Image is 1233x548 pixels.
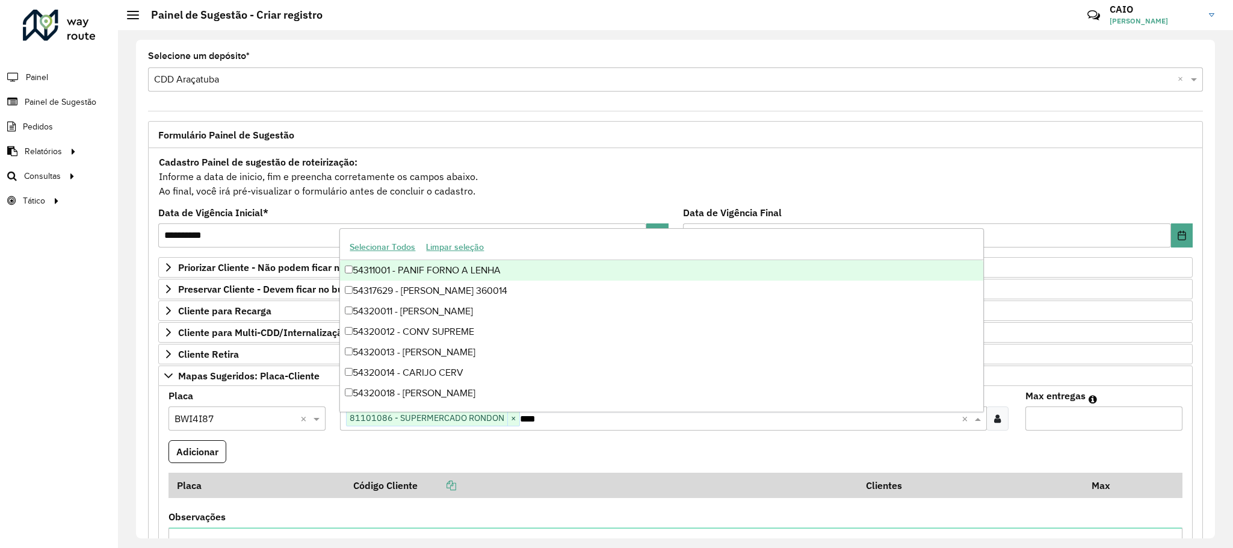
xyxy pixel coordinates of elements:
div: 54311001 - PANIF FORNO A LENHA [340,260,983,281]
span: Consultas [24,170,61,182]
span: × [507,411,519,426]
label: Max entregas [1025,388,1086,403]
label: Observações [168,509,226,524]
div: 54320013 - [PERSON_NAME] [340,342,983,363]
ng-dropdown-panel: Options list [339,228,983,412]
a: Cliente para Recarga [158,300,1193,321]
span: Relatórios [25,145,62,158]
a: Cliente para Multi-CDD/Internalização [158,322,1193,343]
label: Placa [168,388,193,403]
label: Selecione um depósito [148,49,250,63]
h2: Painel de Sugestão - Criar registro [139,8,323,22]
th: Placa [168,473,345,498]
th: Clientes [858,473,1083,498]
button: Adicionar [168,440,226,463]
span: Pedidos [23,120,53,133]
span: Cliente para Multi-CDD/Internalização [178,328,348,337]
div: 54320011 - [PERSON_NAME] [340,301,983,322]
span: Painel de Sugestão [25,96,96,108]
button: Limpar seleção [421,238,489,257]
span: Painel [26,71,48,84]
span: Mapas Sugeridos: Placa-Cliente [178,371,320,381]
span: Preservar Cliente - Devem ficar no buffer, não roteirizar [178,284,423,294]
strong: Cadastro Painel de sugestão de roteirização: [159,156,357,168]
span: Cliente para Recarga [178,306,271,316]
th: Max [1083,473,1131,498]
span: Clear all [962,411,972,426]
div: Informe a data de inicio, fim e preencha corretamente os campos abaixo. Ao final, você irá pré-vi... [158,154,1193,199]
span: Tático [23,195,45,207]
span: Priorizar Cliente - Não podem ficar no buffer [178,263,375,272]
a: Copiar [418,479,456,491]
span: Clear all [1178,72,1188,87]
a: Contato Rápido [1081,2,1107,28]
button: Choose Date [646,223,668,248]
span: Formulário Painel de Sugestão [158,130,294,140]
label: Data de Vigência Final [683,205,782,220]
span: Cliente Retira [178,349,239,359]
a: Priorizar Cliente - Não podem ficar no buffer [158,257,1193,278]
div: 54320018 - [PERSON_NAME] [340,383,983,403]
em: Máximo de clientes que serão colocados na mesma rota com os clientes informados [1089,394,1097,404]
button: Selecionar Todos [344,238,421,257]
div: 54320014 - CARIJO CERV [340,363,983,383]
span: Clear all [300,411,311,426]
button: Choose Date [1171,223,1193,248]
th: Código Cliente [345,473,858,498]
span: [PERSON_NAME] [1110,16,1200,26]
div: 54320012 - CONV SUPREME [340,322,983,342]
a: Preservar Cliente - Devem ficar no buffer, não roteirizar [158,279,1193,299]
label: Data de Vigência Inicial [158,205,268,220]
span: 81101086 - SUPERMERCADO RONDON [347,411,507,425]
a: Cliente Retira [158,344,1193,364]
h3: CAIO [1110,4,1200,15]
div: 54322292 - SUCAO 2001 [340,403,983,424]
a: Mapas Sugeridos: Placa-Cliente [158,366,1193,386]
div: 54317629 - [PERSON_NAME] 360014 [340,281,983,301]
